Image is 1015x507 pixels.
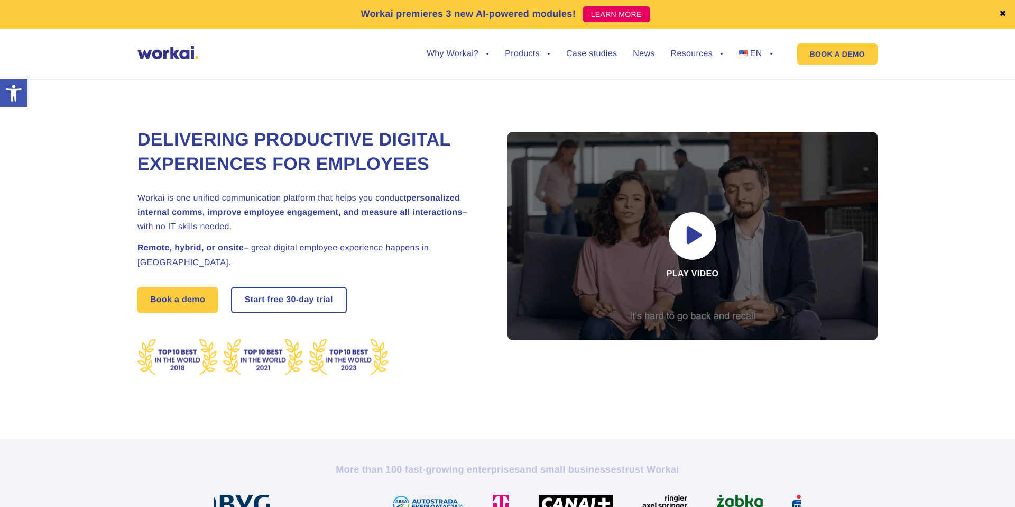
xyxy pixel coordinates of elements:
[137,128,481,177] h1: Delivering Productive Digital Experiences for Employees
[566,50,617,58] a: Case studies
[999,10,1007,19] a: ✖
[583,6,650,22] a: LEARN MORE
[137,241,481,269] h2: – great digital employee experience happens in [GEOGRAPHIC_DATA].
[137,191,481,234] h2: Workai is one unified communication platform that helps you conduct – with no IT skills needed.
[361,7,576,21] p: Workai premieres 3 new AI-powered modules!
[520,464,622,475] i: and small businesses
[505,50,550,58] a: Products
[797,43,878,65] a: BOOK A DEMO
[508,132,878,340] div: Play video
[214,463,801,476] h2: More than 100 fast-growing enterprises trust Workai
[633,50,654,58] a: News
[137,287,218,313] a: Book a demo
[671,50,723,58] a: Resources
[427,50,489,58] a: Why Workai?
[286,296,314,304] i: 30-day
[750,49,762,58] span: EN
[232,288,346,312] a: Start free30-daytrial
[137,243,244,252] strong: Remote, hybrid, or onsite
